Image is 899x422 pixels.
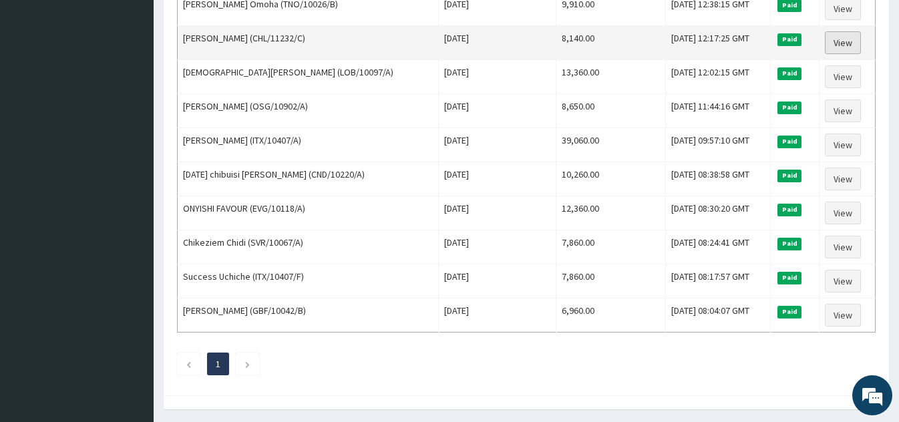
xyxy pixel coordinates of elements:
[665,264,771,298] td: [DATE] 08:17:57 GMT
[178,128,439,162] td: [PERSON_NAME] (ITX/10407/A)
[825,202,861,224] a: View
[556,298,666,333] td: 6,960.00
[216,358,220,370] a: Page 1 is your current page
[777,170,801,182] span: Paid
[825,65,861,88] a: View
[178,60,439,94] td: [DEMOGRAPHIC_DATA][PERSON_NAME] (LOB/10097/A)
[438,26,556,60] td: [DATE]
[438,298,556,333] td: [DATE]
[825,31,861,54] a: View
[825,134,861,156] a: View
[825,236,861,258] a: View
[178,162,439,196] td: [DATE] chibuisi [PERSON_NAME] (CND/10220/A)
[438,196,556,230] td: [DATE]
[178,264,439,298] td: Success Uchiche (ITX/10407/F)
[556,196,666,230] td: 12,360.00
[77,126,184,261] span: We're online!
[665,196,771,230] td: [DATE] 08:30:20 GMT
[244,358,250,370] a: Next page
[665,128,771,162] td: [DATE] 09:57:10 GMT
[556,60,666,94] td: 13,360.00
[777,272,801,284] span: Paid
[178,94,439,128] td: [PERSON_NAME] (OSG/10902/A)
[438,264,556,298] td: [DATE]
[438,162,556,196] td: [DATE]
[665,94,771,128] td: [DATE] 11:44:16 GMT
[777,33,801,45] span: Paid
[25,67,54,100] img: d_794563401_company_1708531726252_794563401
[438,128,556,162] td: [DATE]
[777,67,801,79] span: Paid
[69,75,224,92] div: Chat with us now
[556,128,666,162] td: 39,060.00
[665,298,771,333] td: [DATE] 08:04:07 GMT
[556,94,666,128] td: 8,650.00
[178,230,439,264] td: Chikeziem Chidi (SVR/10067/A)
[777,238,801,250] span: Paid
[178,298,439,333] td: [PERSON_NAME] (GBF/10042/B)
[825,304,861,327] a: View
[178,26,439,60] td: [PERSON_NAME] (CHL/11232/C)
[825,270,861,292] a: View
[777,101,801,114] span: Paid
[777,136,801,148] span: Paid
[186,358,192,370] a: Previous page
[556,264,666,298] td: 7,860.00
[438,94,556,128] td: [DATE]
[665,230,771,264] td: [DATE] 08:24:41 GMT
[665,162,771,196] td: [DATE] 08:38:58 GMT
[665,60,771,94] td: [DATE] 12:02:15 GMT
[556,162,666,196] td: 10,260.00
[825,99,861,122] a: View
[556,26,666,60] td: 8,140.00
[438,60,556,94] td: [DATE]
[777,306,801,318] span: Paid
[7,280,254,327] textarea: Type your message and hit 'Enter'
[825,168,861,190] a: View
[556,230,666,264] td: 7,860.00
[777,204,801,216] span: Paid
[438,230,556,264] td: [DATE]
[219,7,251,39] div: Minimize live chat window
[178,196,439,230] td: ONYISHI FAVOUR (EVG/10118/A)
[665,26,771,60] td: [DATE] 12:17:25 GMT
